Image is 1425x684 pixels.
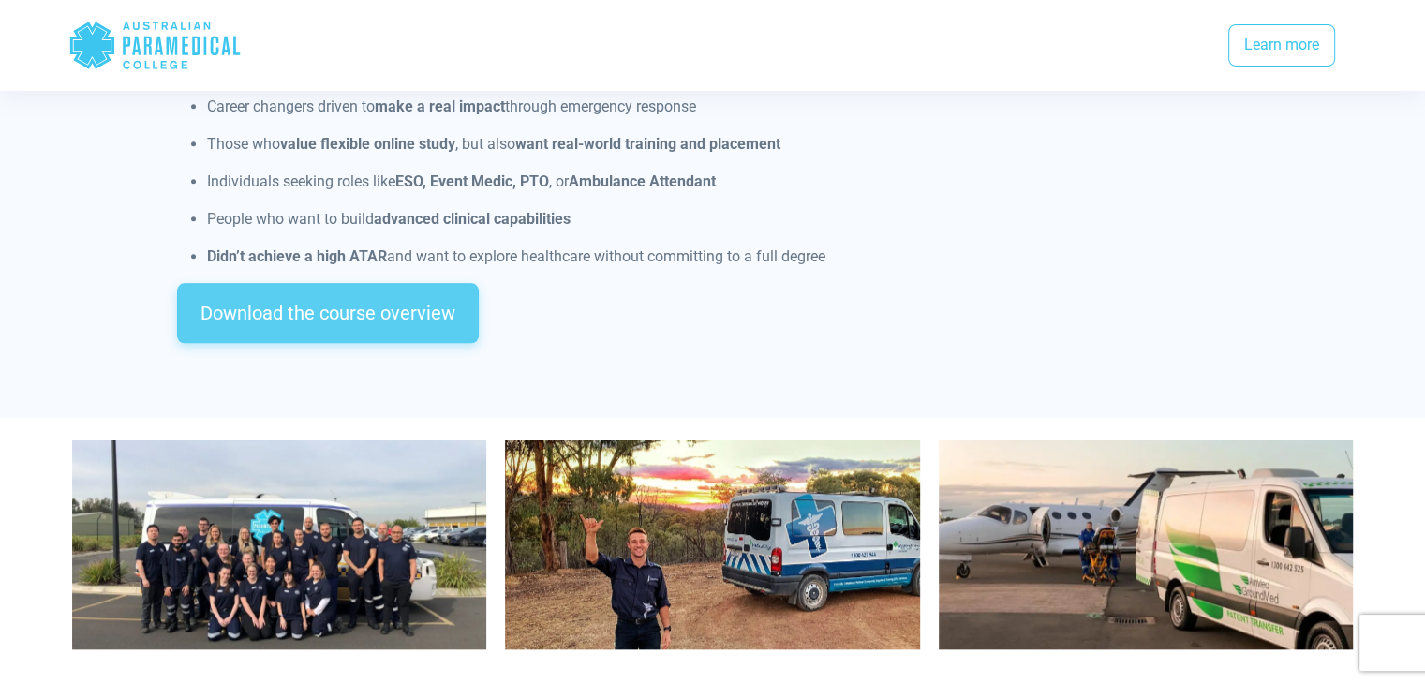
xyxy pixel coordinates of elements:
[505,440,920,649] img: Image: MEA 2023.
[939,440,1354,649] img: AirMed and GroundMed Transport. *Image: AirMed and GroundMed (2023).
[515,135,780,153] strong: want real-world training and placement
[375,97,505,115] strong: make a real impact
[72,440,487,649] img: Australian Paramedical College students completing their Clinical Workshop in NSW.
[374,210,571,228] strong: advanced clinical capabilities
[505,440,920,679] div: 2 / 10
[395,172,549,190] strong: ESO, Event Medic, PTO
[207,208,1248,230] p: People who want to build
[1228,24,1335,67] a: Learn more
[177,283,479,343] a: Download the course overview
[207,133,1248,156] p: Those who , but also
[207,245,1248,268] p: and want to explore healthcare without committing to a full degree
[68,15,242,76] div: Australian Paramedical College
[569,172,716,190] strong: Ambulance Attendant
[207,96,1248,118] p: Career changers driven to through emergency response
[207,247,387,265] strong: Didn’t achieve a high ATAR
[939,440,1354,679] div: 3 / 10
[72,440,487,679] div: 1 / 10
[207,171,1248,193] p: Individuals seeking roles like , or
[280,135,455,153] strong: value flexible online study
